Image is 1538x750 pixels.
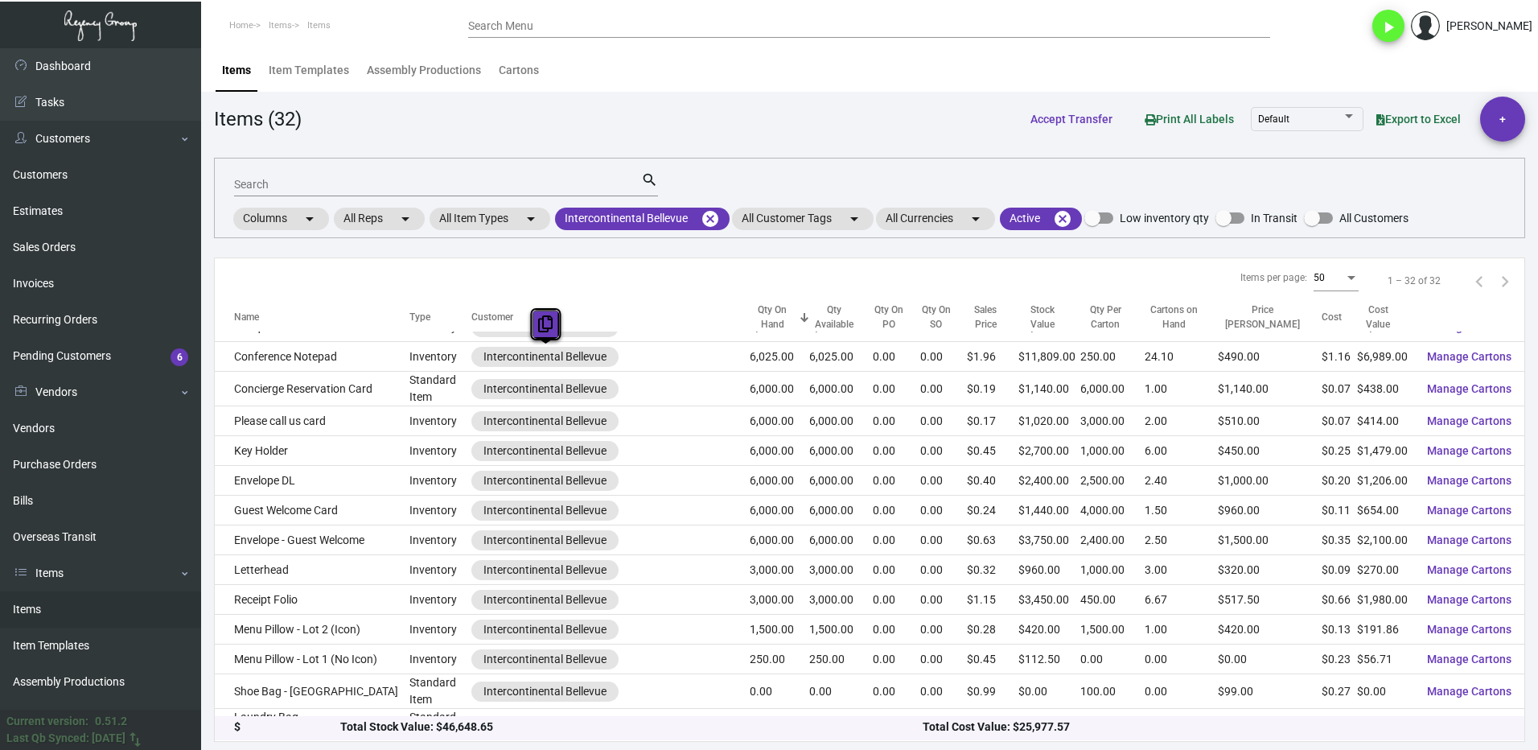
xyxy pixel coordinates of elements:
[967,555,1018,585] td: $0.32
[1080,525,1145,555] td: 2,400.00
[1145,303,1203,332] div: Cartons on Hand
[1018,496,1080,525] td: $1,440.00
[1218,406,1322,436] td: $510.00
[483,381,607,398] div: Intercontinental Bellevue
[1414,406,1524,435] button: Manage Cartons
[1258,113,1289,125] span: Default
[1145,496,1217,525] td: 1.50
[750,372,809,406] td: 6,000.00
[6,730,125,747] div: Last Qb Synced: [DATE]
[1414,645,1524,674] button: Manage Cartons
[1000,208,1082,230] mat-chip: Active
[1132,105,1247,134] button: Print All Labels
[1080,585,1145,615] td: 450.00
[1145,436,1217,466] td: 6.00
[1357,585,1414,615] td: $1,980.00
[1314,272,1325,283] span: 50
[1080,372,1145,406] td: 6,000.00
[920,436,967,466] td: 0.00
[1427,563,1511,576] span: Manage Cartons
[809,466,873,496] td: 6,000.00
[876,208,995,230] mat-chip: All Currencies
[269,62,349,79] div: Item Templates
[409,406,471,436] td: Inventory
[920,555,967,585] td: 0.00
[409,311,471,325] div: Type
[215,466,409,496] td: Envelope DL
[555,208,730,230] mat-chip: Intercontinental Bellevue
[967,466,1018,496] td: $0.40
[873,372,920,406] td: 0.00
[920,496,967,525] td: 0.00
[1376,113,1461,126] span: Export to Excel
[538,315,553,332] i: Copy
[222,62,251,79] div: Items
[483,502,607,519] div: Intercontinental Bellevue
[1379,18,1398,37] i: play_arrow
[967,615,1018,645] td: $0.28
[95,713,127,730] div: 0.51.2
[1427,350,1511,363] span: Manage Cartons
[214,105,302,134] div: Items (32)
[1018,674,1080,709] td: $0.00
[483,472,607,489] div: Intercontinental Bellevue
[1322,406,1357,436] td: $0.07
[750,436,809,466] td: 6,000.00
[1414,525,1524,554] button: Manage Cartons
[1427,623,1511,636] span: Manage Cartons
[409,436,471,466] td: Inventory
[809,674,873,709] td: 0.00
[750,466,809,496] td: 6,000.00
[750,709,809,744] td: 0.00
[1357,303,1400,332] div: Cost Value
[809,372,873,406] td: 6,000.00
[1322,311,1357,325] div: Cost
[920,645,967,674] td: 0.00
[873,555,920,585] td: 0.00
[1357,436,1414,466] td: $1,479.00
[1427,534,1511,546] span: Manage Cartons
[1018,615,1080,645] td: $420.00
[367,62,481,79] div: Assembly Productions
[920,674,967,709] td: 0.00
[750,615,809,645] td: 1,500.00
[967,303,1018,332] div: Sales Price
[923,719,1505,736] div: Total Cost Value: $25,977.57
[1080,496,1145,525] td: 4,000.00
[234,311,259,325] div: Name
[1018,372,1080,406] td: $1,140.00
[967,709,1018,744] td: $1.21
[1322,645,1357,674] td: $0.23
[340,719,923,736] div: Total Stock Value: $46,648.65
[215,615,409,645] td: Menu Pillow - Lot 2 (Icon)
[1357,709,1414,744] td: $0.00
[215,645,409,674] td: Menu Pillow - Lot 1 (No Icon)
[873,303,906,332] div: Qty On PO
[1480,97,1525,142] button: +
[1427,414,1511,427] span: Manage Cartons
[215,709,409,744] td: Laundry Bag - [GEOGRAPHIC_DATA]
[967,342,1018,372] td: $1.96
[215,406,409,436] td: Please call us card
[920,372,967,406] td: 0.00
[233,208,329,230] mat-chip: Columns
[1414,466,1524,495] button: Manage Cartons
[873,674,920,709] td: 0.00
[1218,585,1322,615] td: $517.50
[1018,105,1125,134] button: Accept Transfer
[967,645,1018,674] td: $0.45
[1414,342,1524,371] button: Manage Cartons
[967,585,1018,615] td: $1.15
[1499,97,1506,142] span: +
[1357,496,1414,525] td: $654.00
[701,209,720,229] mat-icon: cancel
[845,209,864,229] mat-icon: arrow_drop_down
[430,208,550,230] mat-chip: All Item Types
[1120,208,1209,228] span: Low inventory qty
[873,466,920,496] td: 0.00
[750,674,809,709] td: 0.00
[1145,113,1234,126] span: Print All Labels
[920,303,952,332] div: Qty On SO
[920,615,967,645] td: 0.00
[1322,709,1357,744] td: $0.28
